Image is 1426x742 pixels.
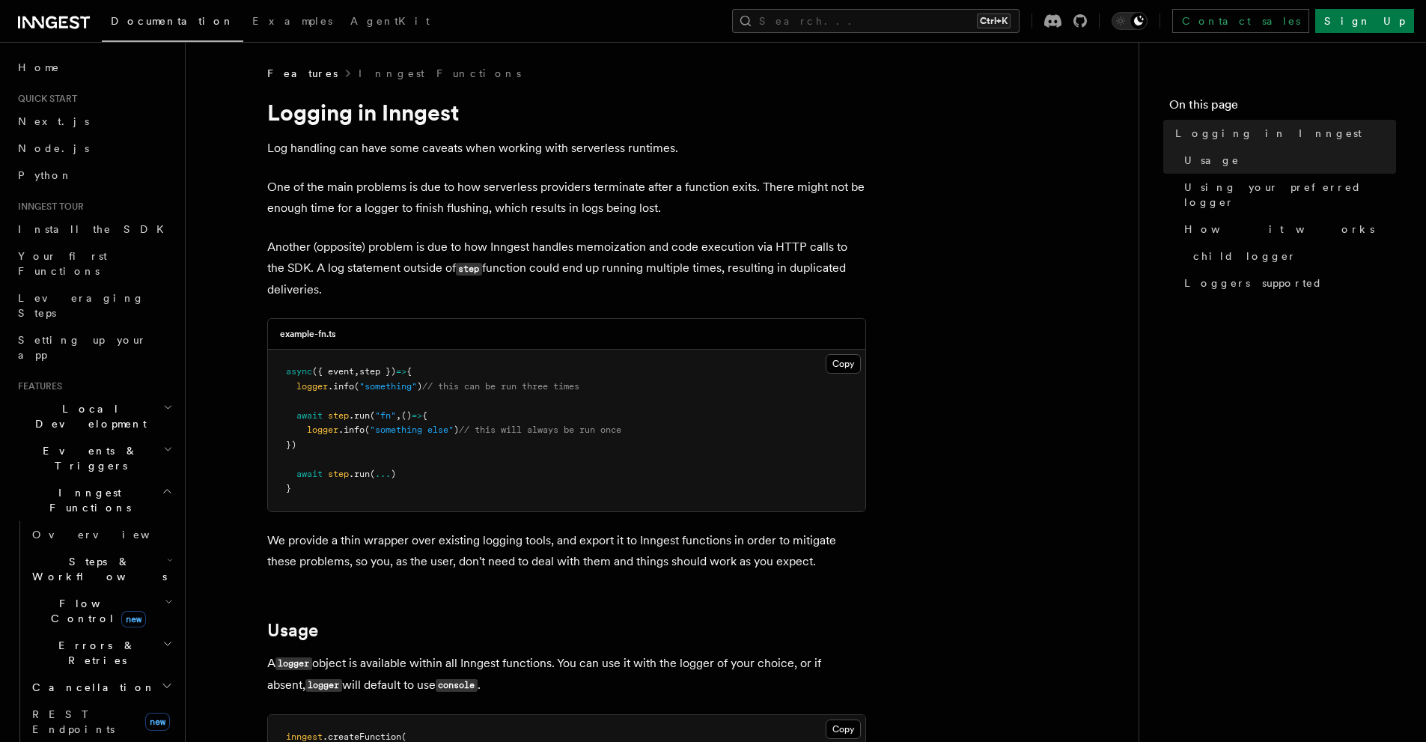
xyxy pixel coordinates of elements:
a: Node.js [12,135,176,162]
span: logger [307,425,338,435]
span: Next.js [18,115,89,127]
a: Home [12,54,176,81]
span: Features [12,380,62,392]
span: Inngest Functions [12,485,162,515]
span: ( [370,469,375,479]
span: Quick start [12,93,77,105]
a: Setting up your app [12,326,176,368]
a: Loggers supported [1178,270,1396,297]
span: Usage [1184,153,1240,168]
a: Next.js [12,108,176,135]
h4: On this page [1169,96,1396,120]
button: Copy [826,720,861,739]
p: We provide a thin wrapper over existing logging tools, and export it to Inngest functions in orde... [267,530,866,572]
a: Python [12,162,176,189]
span: "fn" [375,410,396,421]
button: Search...Ctrl+K [732,9,1020,33]
span: ... [375,469,391,479]
span: Documentation [111,15,234,27]
span: new [121,611,146,627]
span: Errors & Retries [26,638,162,668]
span: Local Development [12,401,163,431]
span: .createFunction [323,732,401,742]
span: Events & Triggers [12,443,163,473]
span: Install the SDK [18,223,173,235]
button: Cancellation [26,674,176,701]
span: Leveraging Steps [18,292,144,319]
span: child logger [1193,249,1296,264]
span: "something" [359,381,417,392]
a: Contact sales [1172,9,1309,33]
button: Local Development [12,395,176,437]
span: ( [354,381,359,392]
span: () [401,410,412,421]
span: REST Endpoints [32,708,115,735]
a: Usage [267,620,318,641]
span: Loggers supported [1184,276,1323,291]
a: Using your preferred logger [1178,174,1396,216]
span: Python [18,169,73,181]
a: Install the SDK [12,216,176,243]
a: child logger [1187,243,1396,270]
span: Home [18,60,60,75]
span: logger [296,381,328,392]
a: Leveraging Steps [12,285,176,326]
span: await [296,469,323,479]
span: ( [370,410,375,421]
span: Node.js [18,142,89,154]
span: step }) [359,366,396,377]
span: Inngest tour [12,201,84,213]
span: => [412,410,422,421]
span: new [145,713,170,731]
span: Examples [252,15,332,27]
span: // this will always be run once [459,425,621,435]
h3: example-fn.ts [280,328,336,340]
span: Cancellation [26,680,156,695]
a: Logging in Inngest [1169,120,1396,147]
span: "something else" [370,425,454,435]
span: How it works [1184,222,1374,237]
span: ( [401,732,406,742]
span: , [354,366,359,377]
button: Errors & Retries [26,632,176,674]
a: Your first Functions [12,243,176,285]
span: .info [338,425,365,435]
span: // this can be run three times [422,381,579,392]
button: Events & Triggers [12,437,176,479]
kbd: Ctrl+K [977,13,1011,28]
span: Your first Functions [18,250,107,277]
span: Overview [32,529,186,541]
span: }) [286,440,296,450]
span: { [406,366,412,377]
span: Logging in Inngest [1175,126,1362,141]
button: Flow Controlnew [26,590,176,632]
a: How it works [1178,216,1396,243]
p: Another (opposite) problem is due to how Inngest handles memoization and code execution via HTTP ... [267,237,866,300]
button: Toggle dark mode [1112,12,1148,30]
span: .run [349,469,370,479]
span: .run [349,410,370,421]
span: .info [328,381,354,392]
a: AgentKit [341,4,439,40]
p: A object is available within all Inngest functions. You can use it with the logger of your choice... [267,653,866,696]
span: Steps & Workflows [26,554,167,584]
span: step [328,410,349,421]
h1: Logging in Inngest [267,99,866,126]
span: => [396,366,406,377]
p: Log handling can have some caveats when working with serverless runtimes. [267,138,866,159]
span: inngest [286,732,323,742]
span: ) [391,469,396,479]
span: Features [267,66,338,81]
span: step [328,469,349,479]
span: ) [417,381,422,392]
span: ( [365,425,370,435]
a: Inngest Functions [359,66,521,81]
button: Steps & Workflows [26,548,176,590]
a: Documentation [102,4,243,42]
span: ({ event [312,366,354,377]
span: ) [454,425,459,435]
span: { [422,410,427,421]
p: One of the main problems is due to how serverless providers terminate after a function exits. The... [267,177,866,219]
span: , [396,410,401,421]
span: AgentKit [350,15,430,27]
